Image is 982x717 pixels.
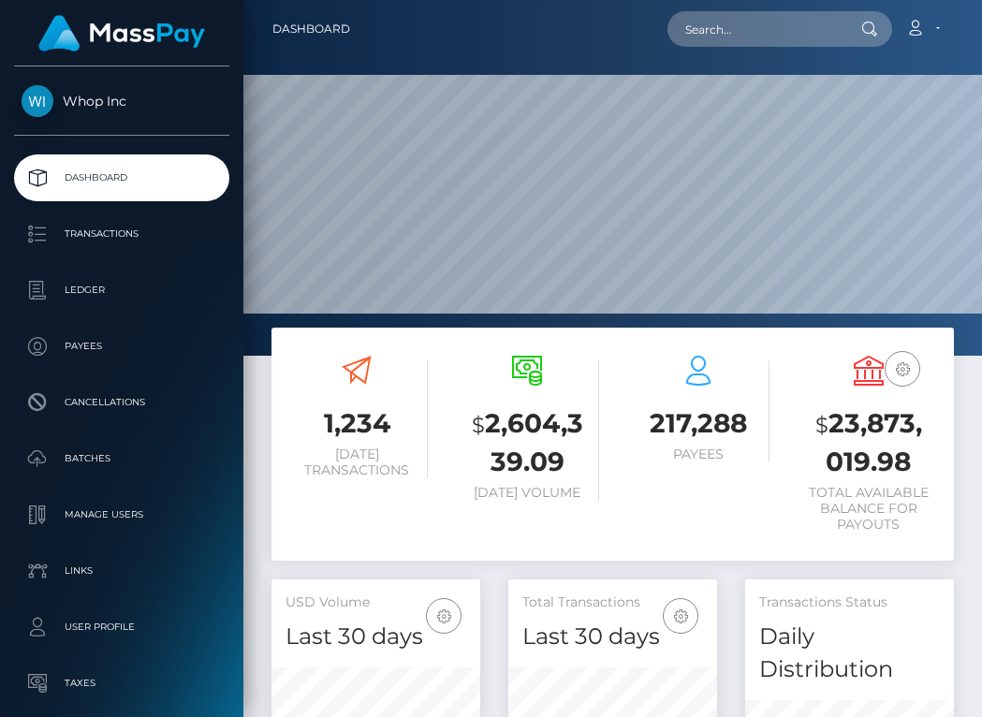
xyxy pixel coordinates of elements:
[522,621,703,653] h4: Last 30 days
[22,445,222,473] p: Batches
[14,604,229,651] a: User Profile
[759,621,940,686] h4: Daily Distribution
[667,11,843,47] input: Search...
[456,405,598,480] h3: 2,604,339.09
[14,660,229,707] a: Taxes
[759,593,940,612] h5: Transactions Status
[22,220,222,248] p: Transactions
[522,593,703,612] h5: Total Transactions
[14,323,229,370] a: Payees
[286,621,466,653] h4: Last 30 days
[627,405,769,442] h3: 217,288
[286,405,428,442] h3: 1,234
[22,557,222,585] p: Links
[14,211,229,257] a: Transactions
[14,93,229,110] span: Whop Inc
[815,412,828,438] small: $
[22,276,222,304] p: Ledger
[22,388,222,417] p: Cancellations
[38,15,205,51] img: MassPay Logo
[627,446,769,462] h6: Payees
[22,85,53,117] img: Whop Inc
[14,435,229,482] a: Batches
[22,669,222,697] p: Taxes
[22,501,222,529] p: Manage Users
[798,405,940,480] h3: 23,873,019.98
[472,412,485,438] small: $
[22,613,222,641] p: User Profile
[286,446,428,478] h6: [DATE] Transactions
[22,332,222,360] p: Payees
[798,485,940,532] h6: Total Available Balance for Payouts
[14,379,229,426] a: Cancellations
[286,593,466,612] h5: USD Volume
[14,267,229,314] a: Ledger
[14,491,229,538] a: Manage Users
[14,154,229,201] a: Dashboard
[22,164,222,192] p: Dashboard
[272,9,350,49] a: Dashboard
[14,548,229,594] a: Links
[456,485,598,501] h6: [DATE] Volume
